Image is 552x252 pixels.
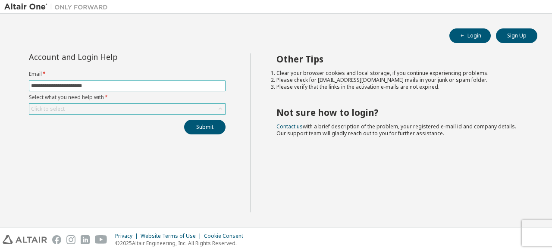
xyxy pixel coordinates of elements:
[276,53,522,65] h2: Other Tips
[276,123,516,137] span: with a brief description of the problem, your registered e-mail id and company details. Our suppo...
[276,70,522,77] li: Clear your browser cookies and local storage, if you continue experiencing problems.
[31,106,65,112] div: Click to select
[276,84,522,90] li: Please verify that the links in the activation e-mails are not expired.
[449,28,491,43] button: Login
[4,3,112,11] img: Altair One
[95,235,107,244] img: youtube.svg
[3,235,47,244] img: altair_logo.svg
[184,120,226,134] button: Submit
[276,107,522,118] h2: Not sure how to login?
[29,71,226,78] label: Email
[115,233,141,240] div: Privacy
[66,235,75,244] img: instagram.svg
[29,94,226,101] label: Select what you need help with
[204,233,248,240] div: Cookie Consent
[496,28,537,43] button: Sign Up
[81,235,90,244] img: linkedin.svg
[29,53,186,60] div: Account and Login Help
[29,104,225,114] div: Click to select
[276,123,303,130] a: Contact us
[276,77,522,84] li: Please check for [EMAIL_ADDRESS][DOMAIN_NAME] mails in your junk or spam folder.
[141,233,204,240] div: Website Terms of Use
[115,240,248,247] p: © 2025 Altair Engineering, Inc. All Rights Reserved.
[52,235,61,244] img: facebook.svg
